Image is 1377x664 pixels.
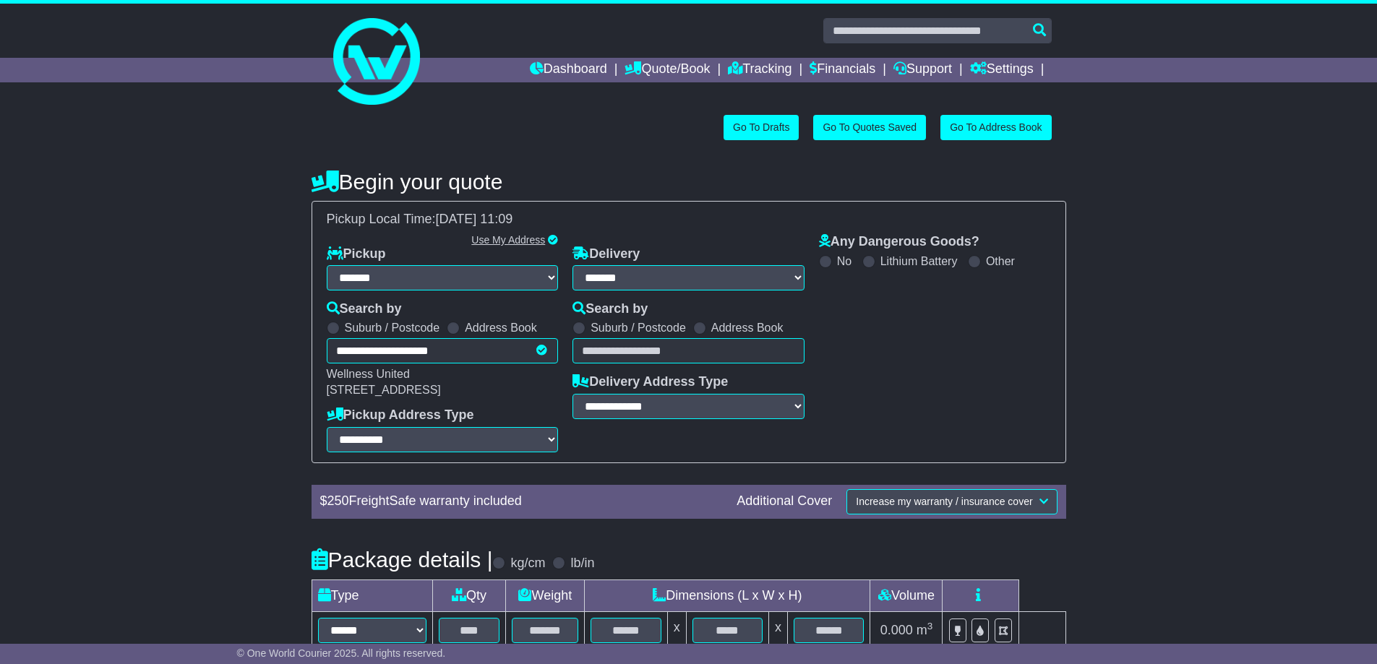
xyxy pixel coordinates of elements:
[312,548,493,572] h4: Package details |
[970,58,1034,82] a: Settings
[591,321,686,335] label: Suburb / Postcode
[312,579,432,611] td: Type
[728,58,792,82] a: Tracking
[436,212,513,226] span: [DATE] 11:09
[893,58,952,82] a: Support
[327,408,474,423] label: Pickup Address Type
[667,611,686,649] td: x
[572,301,648,317] label: Search by
[880,254,958,268] label: Lithium Battery
[313,493,730,509] div: $ FreightSafe warranty included
[870,579,943,611] td: Volume
[327,246,386,262] label: Pickup
[327,493,349,508] span: 250
[819,234,979,250] label: Any Dangerous Goods?
[769,611,788,649] td: x
[572,374,728,390] label: Delivery Address Type
[530,58,607,82] a: Dashboard
[927,621,933,631] sup: 3
[585,579,870,611] td: Dimensions (L x W x H)
[625,58,710,82] a: Quote/Book
[312,170,1066,194] h4: Begin your quote
[237,647,446,659] span: © One World Courier 2025. All rights reserved.
[327,301,402,317] label: Search by
[572,246,640,262] label: Delivery
[837,254,851,268] label: No
[856,496,1032,507] span: Increase my warranty / insurance cover
[345,321,440,335] label: Suburb / Postcode
[810,58,875,82] a: Financials
[846,489,1057,514] button: Increase my warranty / insurance cover
[940,115,1051,140] a: Go To Address Book
[506,579,585,611] td: Weight
[319,212,1058,228] div: Pickup Local Time:
[432,579,506,611] td: Qty
[510,556,545,572] label: kg/cm
[724,115,799,140] a: Go To Drafts
[813,115,926,140] a: Go To Quotes Saved
[729,493,839,509] div: Additional Cover
[570,556,594,572] label: lb/in
[327,384,441,396] span: [STREET_ADDRESS]
[711,321,784,335] label: Address Book
[327,368,410,380] span: Wellness United
[880,623,913,637] span: 0.000
[986,254,1015,268] label: Other
[917,623,933,637] span: m
[471,234,545,246] a: Use My Address
[465,321,537,335] label: Address Book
